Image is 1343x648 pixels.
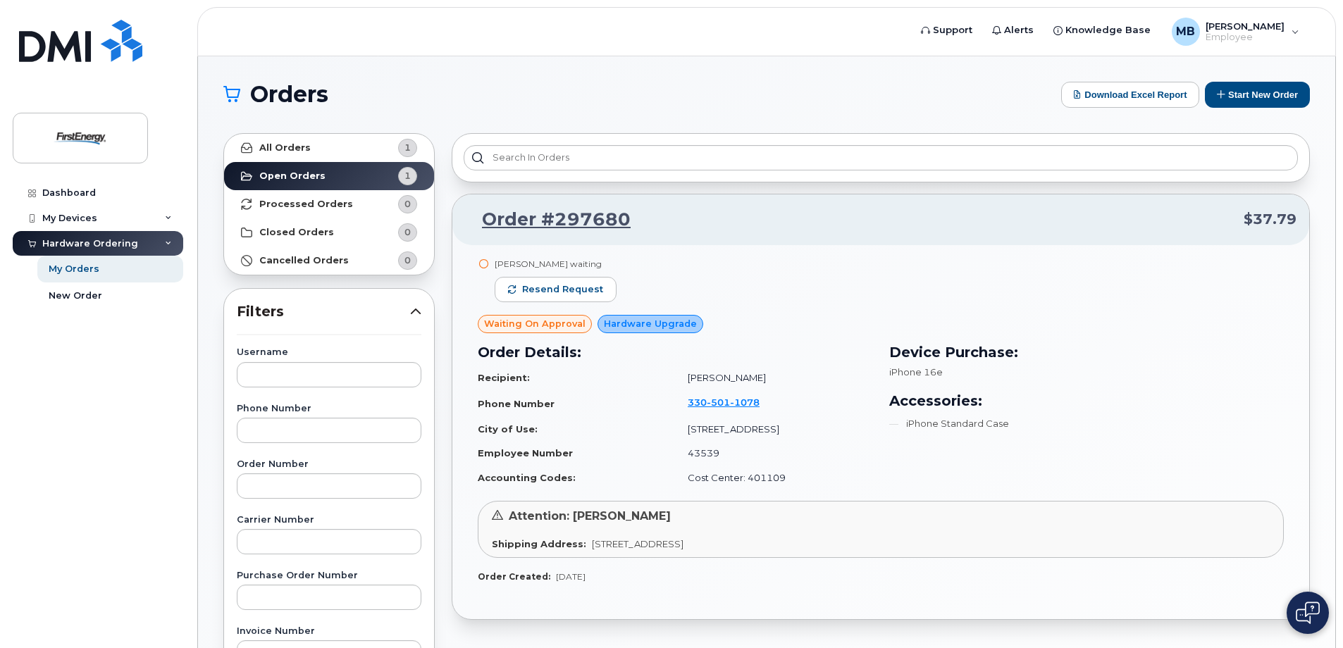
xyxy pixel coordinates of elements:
[237,404,421,413] label: Phone Number
[464,145,1298,170] input: Search in orders
[465,207,631,232] a: Order #297680
[237,460,421,469] label: Order Number
[224,190,434,218] a: Processed Orders0
[259,170,326,182] strong: Open Orders
[404,141,411,154] span: 1
[259,227,334,238] strong: Closed Orders
[889,390,1284,411] h3: Accessories:
[495,258,617,270] div: [PERSON_NAME] waiting
[478,571,550,582] strong: Order Created:
[259,199,353,210] strong: Processed Orders
[478,372,530,383] strong: Recipient:
[224,218,434,247] a: Closed Orders0
[707,397,730,408] span: 501
[478,423,538,435] strong: City of Use:
[675,441,872,466] td: 43539
[250,84,328,105] span: Orders
[237,627,421,636] label: Invoice Number
[495,277,617,302] button: Resend request
[688,397,760,408] span: 330
[478,398,555,409] strong: Phone Number
[237,571,421,580] label: Purchase Order Number
[1296,602,1320,624] img: Open chat
[522,283,603,296] span: Resend request
[259,142,311,154] strong: All Orders
[675,466,872,490] td: Cost Center: 401109
[404,169,411,182] span: 1
[484,317,586,330] span: Waiting On Approval
[1205,82,1310,108] button: Start New Order
[478,447,573,459] strong: Employee Number
[237,348,421,357] label: Username
[889,366,943,378] span: iPhone 16e
[1061,82,1199,108] button: Download Excel Report
[592,538,683,549] span: [STREET_ADDRESS]
[478,342,872,363] h3: Order Details:
[688,397,776,408] a: 3305011078
[492,538,586,549] strong: Shipping Address:
[259,255,349,266] strong: Cancelled Orders
[889,342,1284,363] h3: Device Purchase:
[404,197,411,211] span: 0
[1244,209,1296,230] span: $37.79
[889,417,1284,430] li: iPhone Standard Case
[730,397,760,408] span: 1078
[224,247,434,275] a: Cancelled Orders0
[237,301,410,322] span: Filters
[556,571,586,582] span: [DATE]
[404,225,411,239] span: 0
[478,472,576,483] strong: Accounting Codes:
[404,254,411,267] span: 0
[224,162,434,190] a: Open Orders1
[237,516,421,525] label: Carrier Number
[675,366,872,390] td: [PERSON_NAME]
[675,417,872,442] td: [STREET_ADDRESS]
[224,134,434,162] a: All Orders1
[604,317,697,330] span: Hardware Upgrade
[509,509,671,523] span: Attention: [PERSON_NAME]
